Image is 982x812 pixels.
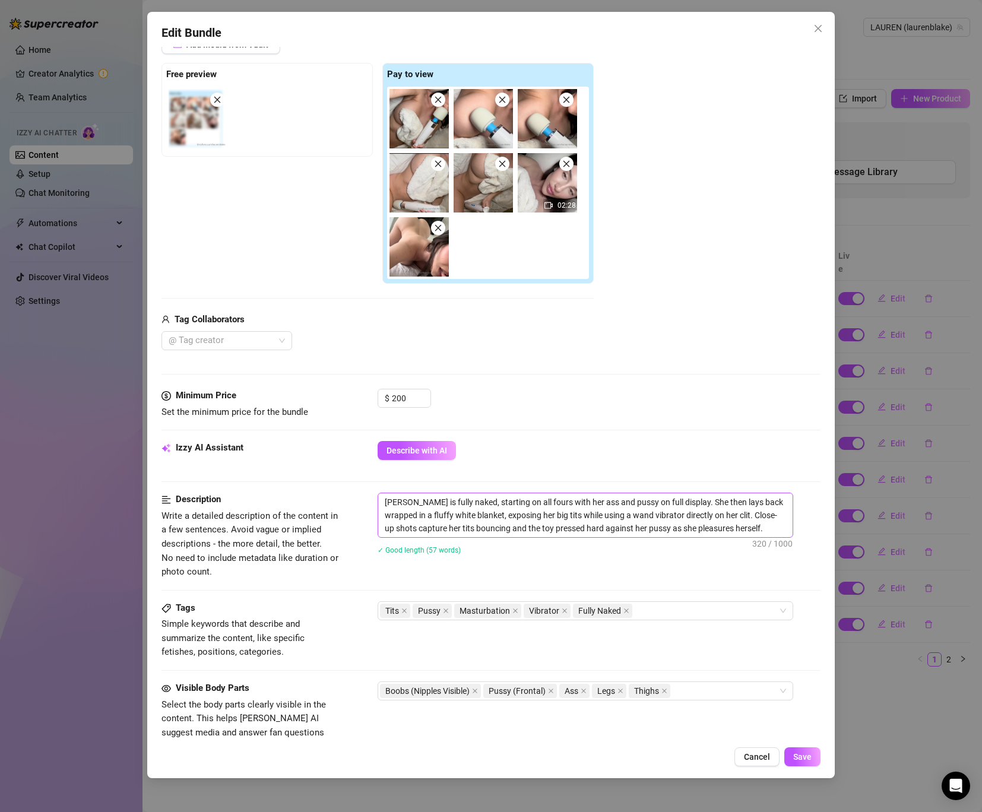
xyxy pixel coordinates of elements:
[634,684,659,697] span: Thighs
[213,96,221,104] span: close
[454,89,513,148] img: media
[623,608,629,614] span: close
[161,24,221,42] span: Edit Bundle
[161,699,326,752] span: Select the body parts clearly visible in the content. This helps [PERSON_NAME] AI suggest media a...
[176,683,249,693] strong: Visible Body Parts
[389,89,449,148] img: media
[562,160,571,168] span: close
[559,684,590,698] span: Ass
[518,153,577,212] div: 02:28
[562,608,568,614] span: close
[498,96,506,104] span: close
[161,510,338,577] span: Write a detailed description of the content in a few sentences. Avoid vague or implied descriptio...
[573,604,632,618] span: Fully Naked
[418,604,441,617] span: Pussy
[793,752,812,762] span: Save
[387,69,433,80] strong: Pay to view
[434,96,442,104] span: close
[434,160,442,168] span: close
[617,688,623,694] span: close
[166,69,217,80] strong: Free preview
[443,608,449,614] span: close
[175,314,245,325] strong: Tag Collaborators
[524,604,571,618] span: Vibrator
[161,389,171,403] span: dollar
[161,407,308,417] span: Set the minimum price for the bundle
[385,684,470,697] span: Boobs (Nipples Visible)
[489,684,546,697] span: Pussy (Frontal)
[472,688,478,694] span: close
[389,153,449,212] img: media
[518,89,577,148] img: media
[161,604,171,613] span: tag
[385,604,399,617] span: Tits
[512,608,518,614] span: close
[548,688,554,694] span: close
[454,604,521,618] span: Masturbation
[784,747,821,766] button: Save
[498,160,506,168] span: close
[529,604,559,617] span: Vibrator
[389,217,449,277] img: media
[378,546,461,554] span: ✓ Good length (57 words)
[176,602,195,613] strong: Tags
[544,201,553,210] span: video-camera
[809,24,828,33] span: Close
[629,684,670,698] span: Thighs
[434,224,442,232] span: close
[942,772,970,800] div: Open Intercom Messenger
[483,684,557,698] span: Pussy (Frontal)
[597,684,615,697] span: Legs
[454,153,513,212] img: media
[565,684,578,697] span: Ass
[380,604,410,618] span: Tits
[387,446,447,455] span: Describe with AI
[809,19,828,38] button: Close
[413,604,452,618] span: Pussy
[161,618,305,657] span: Simple keywords that describe and summarize the content, like specific fetishes, positions, categ...
[578,604,621,617] span: Fully Naked
[581,688,587,694] span: close
[813,24,823,33] span: close
[734,747,780,766] button: Cancel
[592,684,626,698] span: Legs
[161,313,170,327] span: user
[161,493,171,507] span: align-left
[169,89,228,148] img: media
[380,684,481,698] span: Boobs (Nipples Visible)
[176,494,221,505] strong: Description
[661,688,667,694] span: close
[176,442,243,453] strong: Izzy AI Assistant
[401,608,407,614] span: close
[562,96,571,104] span: close
[557,201,576,210] span: 02:28
[378,441,456,460] button: Describe with AI
[176,390,236,401] strong: Minimum Price
[518,153,577,212] img: media
[460,604,510,617] span: Masturbation
[378,493,793,537] textarea: [PERSON_NAME] is fully naked, starting on all fours with her ass and pussy on full display. She t...
[744,752,770,762] span: Cancel
[161,684,171,693] span: eye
